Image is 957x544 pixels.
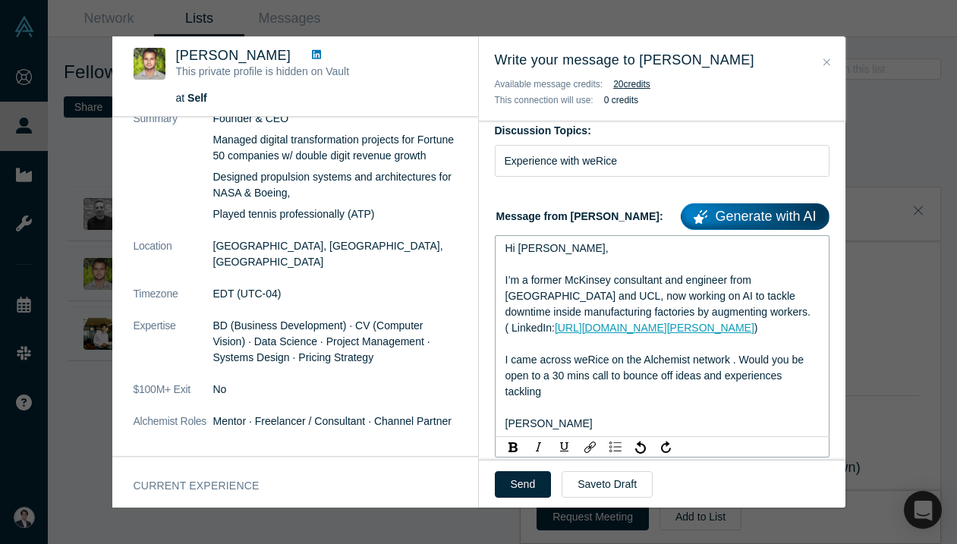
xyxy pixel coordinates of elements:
div: Redo [656,439,675,454]
dt: Timezone [134,286,213,318]
button: Send [495,471,552,498]
span: This connection will use: [495,95,593,105]
div: rdw-wrapper [495,235,830,437]
img: Arturo Santa's Profile Image [134,48,165,80]
p: Designed propulsion systems and architectures for NASA & Boeing, [213,169,457,201]
span: BD (Business Development) · CV (Computer Vision) · Data Science · Project Management · Systems De... [213,319,430,363]
div: rdw-history-control [628,439,678,454]
p: This private profile is hidden on Vault [176,64,414,80]
dd: Mentor · Freelancer / Consultant · Channel Partner [213,414,457,429]
span: I’m a former McKinsey consultant and engineer from [GEOGRAPHIC_DATA] and UCL, now working on AI t... [505,274,811,318]
b: 0 credits [604,95,638,105]
span: Hi [PERSON_NAME], [505,242,609,254]
div: rdw-inline-control [501,439,578,454]
span: ) [754,322,758,334]
div: Link [581,439,600,454]
div: Underline [555,439,575,454]
button: 20credits [613,77,650,92]
a: Generate with AI [681,203,829,230]
div: Unordered [606,439,625,454]
div: Undo [631,439,650,454]
dt: Expertise [134,318,213,382]
dt: $100M+ Exit [134,382,213,414]
label: Message from [PERSON_NAME]: [495,198,830,230]
span: at [176,92,207,104]
span: [PERSON_NAME] [176,48,291,63]
p: Managed digital transformation projects for Fortune 50 companies w/ double digit revenue growth [213,132,457,164]
p: Played tennis professionally (ATP) [213,206,457,222]
a: [URL][DOMAIN_NAME][PERSON_NAME] [555,322,754,334]
p: Founder & CEO [213,111,457,127]
div: rdw-list-control [603,439,628,454]
div: Bold [504,439,523,454]
dt: Location [134,238,213,286]
h3: Write your message to [PERSON_NAME] [495,50,830,71]
dd: [GEOGRAPHIC_DATA], [GEOGRAPHIC_DATA], [GEOGRAPHIC_DATA] [213,238,457,270]
div: rdw-link-control [578,439,603,454]
button: Saveto Draft [562,471,653,498]
label: Discussion Topics: [495,123,830,139]
div: rdw-editor [505,241,820,432]
dt: Alchemist Roles [134,414,213,445]
span: Available message credits: [495,79,603,90]
div: rdw-toolbar [495,436,830,458]
dd: EDT (UTC-04) [213,286,457,302]
span: I came across weRice on the Alchemist network . Would you be open to a 30 mins call to bounce off... [505,354,807,398]
a: Self [187,92,207,104]
span: [PERSON_NAME] [505,417,593,429]
h3: Current Experience [134,478,436,494]
span: ( LinkedIn: [505,322,555,334]
button: Close [819,54,835,71]
div: Italic [529,439,549,454]
dt: Summary [134,111,213,238]
dd: No [213,382,457,398]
